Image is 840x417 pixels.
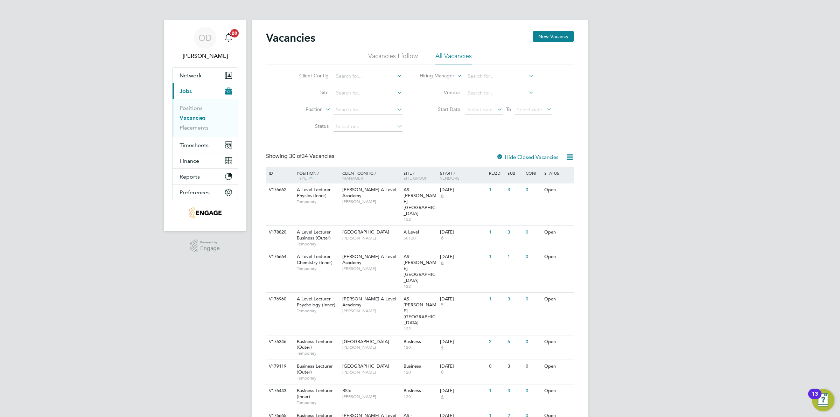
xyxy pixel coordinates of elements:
div: Position / [292,167,341,185]
span: Site Group [404,175,427,181]
a: 20 [222,27,236,49]
div: Open [542,360,573,373]
div: [DATE] [440,229,485,235]
span: Temporary [297,350,339,356]
div: 0 [487,360,505,373]
div: 1 [487,293,505,306]
div: Site / [402,167,439,184]
li: All Vacancies [435,52,472,64]
span: Temporary [297,241,339,247]
label: Hiring Manager [414,72,454,79]
h2: Vacancies [266,31,315,45]
span: [PERSON_NAME] [342,345,400,350]
button: Timesheets [173,137,238,153]
div: 0 [524,384,542,397]
span: Reports [180,173,200,180]
span: [GEOGRAPHIC_DATA] [342,339,389,345]
label: Position [282,106,323,113]
label: Hide Closed Vacancies [496,154,559,160]
span: Business [404,388,421,394]
span: Business [404,363,421,369]
div: 3 [506,183,524,196]
span: Temporary [297,199,339,204]
div: 3 [506,226,524,239]
span: 122 [404,216,437,222]
span: Finance [180,158,199,164]
span: 8 [440,369,444,375]
span: Ollie Dart [172,52,238,60]
div: [DATE] [440,388,485,394]
div: Open [542,384,573,397]
input: Search for... [465,88,534,98]
span: [PERSON_NAME] [342,199,400,204]
button: Network [173,68,238,83]
li: Vacancies I follow [368,52,418,64]
span: AS - [PERSON_NAME][GEOGRAPHIC_DATA] [404,253,436,283]
span: [PERSON_NAME] [342,308,400,314]
button: Reports [173,169,238,184]
span: [PERSON_NAME] [342,266,400,271]
span: Powered by [200,239,220,245]
div: V176960 [267,293,292,306]
div: 1 [487,183,505,196]
span: A Level Lecturer Psychology (Inner) [297,296,335,308]
span: BSix [342,388,351,394]
span: [PERSON_NAME] A Level Academy [342,253,396,265]
div: [DATE] [440,187,485,193]
div: Status [542,167,573,179]
span: 4 [440,345,444,350]
span: AS - [PERSON_NAME][GEOGRAPHIC_DATA] [404,296,436,326]
span: AS - [PERSON_NAME][GEOGRAPHIC_DATA] [404,187,436,216]
div: [DATE] [440,363,485,369]
label: Client Config [288,72,329,79]
span: 120 [404,369,437,375]
span: Timesheets [180,142,209,148]
span: [PERSON_NAME] [342,369,400,375]
span: Business Lecturer (Outer) [297,339,333,350]
span: 50120 [404,235,437,241]
span: Network [180,72,202,79]
label: Vendor [420,89,460,96]
span: 30 of [289,153,302,160]
div: 1 [506,250,524,263]
span: Temporary [297,308,339,314]
div: V178820 [267,226,292,239]
div: 1 [487,226,505,239]
span: 122 [404,284,437,289]
div: Showing [266,153,336,160]
button: New Vacancy [533,31,574,42]
div: Start / [438,167,487,184]
a: Vacancies [180,114,205,121]
div: V176662 [267,183,292,196]
div: [DATE] [440,339,485,345]
div: 0 [524,360,542,373]
span: [PERSON_NAME] A Level Academy [342,187,396,199]
span: Temporary [297,400,339,405]
span: [GEOGRAPHIC_DATA] [342,229,389,235]
button: Preferences [173,185,238,200]
div: 1 [487,384,505,397]
a: Placements [180,124,209,131]
div: V179119 [267,360,292,373]
input: Search for... [334,105,402,115]
span: To [504,105,513,114]
div: V176664 [267,250,292,263]
span: 6 [440,260,444,266]
div: 3 [506,360,524,373]
span: Jobs [180,88,192,95]
span: A Level Lecturer Business (Outer) [297,229,331,241]
span: 120 [404,394,437,399]
span: 34 Vacancies [289,153,334,160]
div: Conf [524,167,542,179]
span: 5 [440,302,444,308]
div: V176346 [267,335,292,348]
span: A Level Lecturer Chemistry (Inner) [297,253,332,265]
span: 6 [440,193,444,199]
a: OD[PERSON_NAME] [172,27,238,60]
span: A Level [404,229,419,235]
div: 0 [524,183,542,196]
a: Powered byEngage [190,239,220,253]
button: Finance [173,153,238,168]
label: Site [288,89,329,96]
span: Vendors [440,175,460,181]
